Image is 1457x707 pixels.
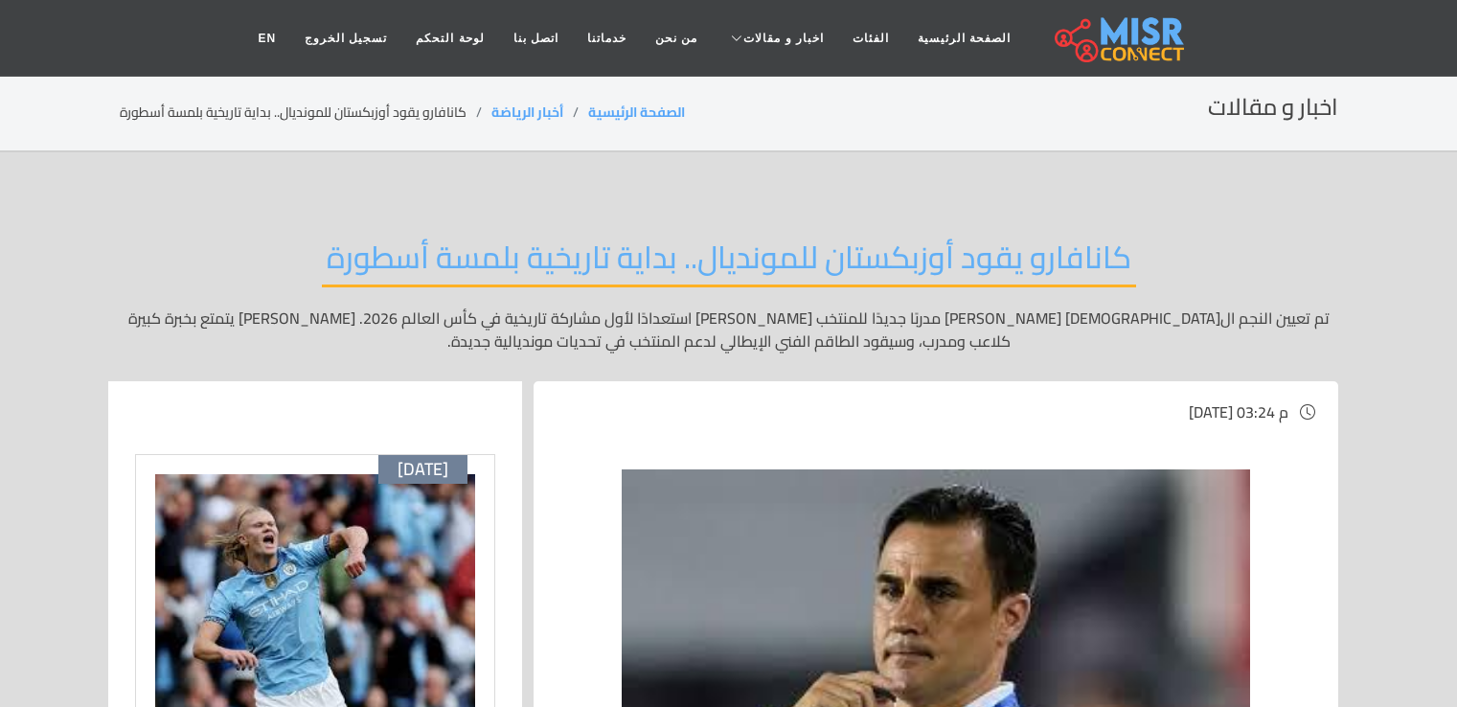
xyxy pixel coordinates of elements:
[1055,14,1183,62] img: main.misr_connect
[1189,398,1288,426] span: [DATE] 03:24 م
[322,239,1136,287] h2: كانافارو يقود أوزبكستان للمونديال.. بداية تاريخية بلمسة أسطورة
[243,20,290,57] a: EN
[491,100,563,125] a: أخبار الرياضة
[712,20,838,57] a: اخبار و مقالات
[401,20,498,57] a: لوحة التحكم
[641,20,712,57] a: من نحن
[743,30,824,47] span: اخبار و مقالات
[588,100,685,125] a: الصفحة الرئيسية
[120,307,1338,353] p: تم تعيين النجم ال[DEMOGRAPHIC_DATA] [PERSON_NAME] مدربًا جديدًا للمنتخب [PERSON_NAME] استعدادًا ل...
[903,20,1025,57] a: الصفحة الرئيسية
[290,20,401,57] a: تسجيل الخروج
[1208,94,1338,122] h2: اخبار و مقالات
[838,20,903,57] a: الفئات
[398,459,448,480] span: [DATE]
[120,103,491,123] li: كانافارو يقود أوزبكستان للمونديال.. بداية تاريخية بلمسة أسطورة
[499,20,573,57] a: اتصل بنا
[573,20,641,57] a: خدماتنا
